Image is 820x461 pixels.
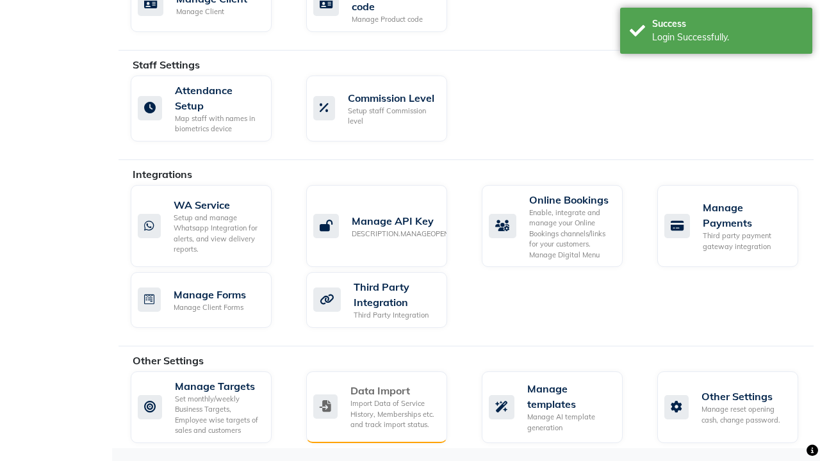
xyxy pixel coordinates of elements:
[354,279,437,310] div: Third Party Integration
[131,76,287,142] a: Attendance SetupMap staff with names in biometrics device
[175,83,261,113] div: Attendance Setup
[482,371,638,443] a: Manage templatesManage AI template generation
[652,31,803,44] div: Login Successfully.
[306,371,463,443] a: Data ImportImport Data of Service History, Memberships etc. and track import status.
[174,302,246,313] div: Manage Client Forms
[482,185,638,268] a: Online BookingsEnable, integrate and manage your Online Bookings channels/links for your customer...
[175,378,261,394] div: Manage Targets
[701,389,788,404] div: Other Settings
[352,229,461,239] div: DESCRIPTION.MANAGEOPENAPI
[703,200,788,230] div: Manage Payments
[529,207,612,261] div: Enable, integrate and manage your Online Bookings channels/links for your customers. Manage Digit...
[348,90,437,106] div: Commission Level
[350,398,437,430] div: Import Data of Service History, Memberships etc. and track import status.
[174,287,246,302] div: Manage Forms
[527,412,612,433] div: Manage AI template generation
[701,404,788,425] div: Manage reset opening cash, change password.
[131,371,287,443] a: Manage TargetsSet monthly/weekly Business Targets, Employee wise targets of sales and customers
[131,185,287,268] a: WA ServiceSetup and manage Whatsapp Integration for alerts, and view delivery reports.
[652,17,803,31] div: Success
[175,394,261,436] div: Set monthly/weekly Business Targets, Employee wise targets of sales and customers
[350,383,437,398] div: Data Import
[352,14,437,25] div: Manage Product code
[175,113,261,134] div: Map staff with names in biometrics device
[174,213,261,255] div: Setup and manage Whatsapp Integration for alerts, and view delivery reports.
[306,185,463,268] a: Manage API KeyDESCRIPTION.MANAGEOPENAPI
[174,197,261,213] div: WA Service
[527,381,612,412] div: Manage templates
[306,272,463,328] a: Third Party IntegrationThird Party Integration
[354,310,437,321] div: Third Party Integration
[348,106,437,127] div: Setup staff Commission level
[176,6,247,17] div: Manage Client
[657,371,814,443] a: Other SettingsManage reset opening cash, change password.
[131,272,287,328] a: Manage FormsManage Client Forms
[703,230,788,252] div: Third party payment gateway integration
[306,76,463,142] a: Commission LevelSetup staff Commission level
[657,185,814,268] a: Manage PaymentsThird party payment gateway integration
[529,192,612,207] div: Online Bookings
[352,213,461,229] div: Manage API Key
